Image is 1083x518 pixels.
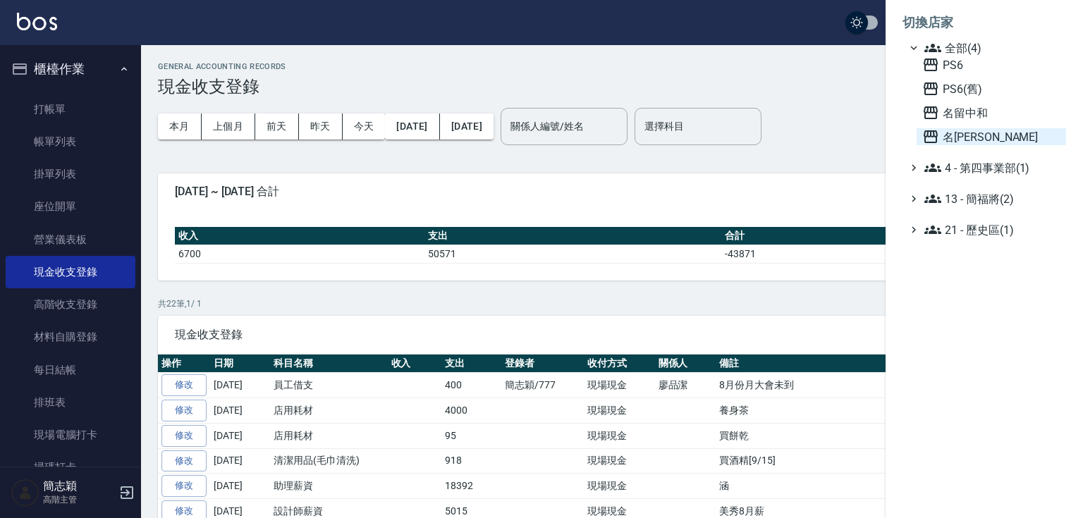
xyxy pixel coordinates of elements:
[922,128,1060,145] span: 名[PERSON_NAME]
[922,56,1060,73] span: PS6
[902,6,1066,39] li: 切換店家
[924,221,1060,238] span: 21 - 歷史區(1)
[924,39,1060,56] span: 全部(4)
[922,80,1060,97] span: PS6(舊)
[924,190,1060,207] span: 13 - 簡福將(2)
[922,104,1060,121] span: 名留中和
[924,159,1060,176] span: 4 - 第四事業部(1)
